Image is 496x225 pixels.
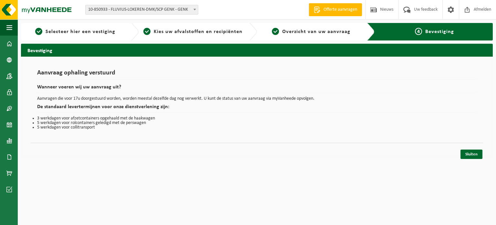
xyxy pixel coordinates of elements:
[37,96,477,101] p: Aanvragen die voor 17u doorgestuurd worden, worden meestal dezelfde dag nog verwerkt. U kunt de s...
[154,29,243,34] span: Kies uw afvalstoffen en recipiënten
[86,5,198,14] span: 10-850933 - FLUVIUS-LOKEREN-DMK/SCP GENK - GENK
[425,29,454,34] span: Bevestiging
[309,3,362,16] a: Offerte aanvragen
[37,70,477,80] h1: Aanvraag ophaling verstuurd
[143,28,150,35] span: 2
[37,121,477,125] li: 5 werkdagen voor rolcontainers geledigd met de perswagen
[46,29,115,34] span: Selecteer hier een vestiging
[37,116,477,121] li: 3 werkdagen voor afzetcontainers opgehaald met de haakwagen
[142,28,244,36] a: 2Kies uw afvalstoffen en recipiënten
[272,28,279,35] span: 3
[21,44,493,56] h2: Bevestiging
[260,28,362,36] a: 3Overzicht van uw aanvraag
[24,28,126,36] a: 1Selecteer hier een vestiging
[322,6,359,13] span: Offerte aanvragen
[35,28,42,35] span: 1
[37,125,477,130] li: 5 werkdagen voor collitransport
[460,150,482,159] a: Sluiten
[282,29,350,34] span: Overzicht van uw aanvraag
[415,28,422,35] span: 4
[85,5,198,15] span: 10-850933 - FLUVIUS-LOKEREN-DMK/SCP GENK - GENK
[37,84,477,93] h2: Wanneer voeren wij uw aanvraag uit?
[37,104,477,113] h2: De standaard levertermijnen voor onze dienstverlening zijn:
